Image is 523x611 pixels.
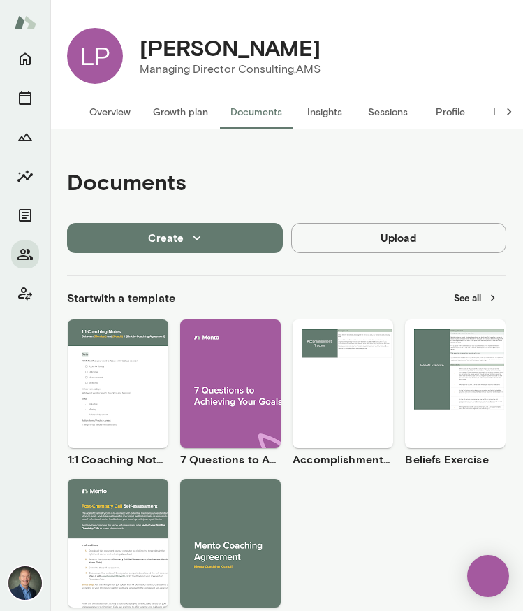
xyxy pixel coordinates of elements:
[11,240,39,268] button: Members
[140,61,321,78] p: Managing Director Consulting, AMS
[140,34,321,61] h4: [PERSON_NAME]
[142,95,219,129] button: Growth plan
[293,451,393,468] h6: Accomplishment Tracker
[11,45,39,73] button: Home
[11,84,39,112] button: Sessions
[356,95,419,129] button: Sessions
[445,287,506,309] button: See all
[14,9,36,36] img: Mento
[11,123,39,151] button: Growth Plan
[219,95,293,129] button: Documents
[68,451,168,468] h6: 1:1 Coaching Notes
[67,223,283,252] button: Create
[180,451,281,468] h6: 7 Questions to Achieving Your Goals
[419,95,482,129] button: Profile
[11,201,39,229] button: Documents
[67,28,123,84] div: LP
[8,566,42,600] img: Michael Alden
[291,223,507,252] button: Upload
[11,280,39,308] button: Client app
[405,451,506,468] h6: Beliefs Exercise
[67,168,186,195] h4: Documents
[293,95,356,129] button: Insights
[11,162,39,190] button: Insights
[67,289,175,306] h6: Start with a template
[78,95,142,129] button: Overview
